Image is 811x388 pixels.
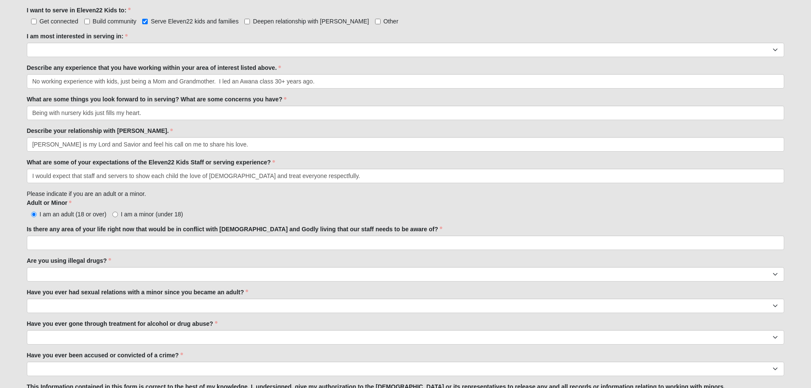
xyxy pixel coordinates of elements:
input: I am an adult (18 or over) [31,212,37,217]
label: Have you ever been accused or convicted of a crime? [27,351,183,359]
input: Deepen relationship with [PERSON_NAME] [244,19,250,24]
input: Other [375,19,381,24]
label: I am most interested in serving in: [27,32,128,40]
span: Build community [93,18,137,25]
label: Adult or Minor [27,198,72,207]
input: Build community [84,19,90,24]
input: I am a minor (under 18) [112,212,118,217]
span: Deepen relationship with [PERSON_NAME] [253,18,369,25]
span: Get connected [40,18,78,25]
label: What are some things you look forward to in serving? What are some concerns you have? [27,95,287,103]
label: Are you using illegal drugs? [27,256,111,265]
span: Serve Eleven22 kids and families [151,18,238,25]
label: Describe any experience that you have working within your area of interest listed above. [27,63,281,72]
span: I am an adult (18 or over) [40,211,106,218]
input: Get connected [31,19,37,24]
span: I am a minor (under 18) [121,211,183,218]
label: Have you ever had sexual relations with a minor since you became an adult? [27,288,248,296]
input: Serve Eleven22 kids and families [142,19,148,24]
label: What are some of your expectations of the Eleven22 Kids Staff or serving experience? [27,158,275,167]
label: I want to serve in Eleven22 Kids to: [27,6,131,14]
label: Have you ever gone through treatment for alcohol or drug abuse? [27,319,218,328]
span: Other [384,18,398,25]
label: Is there any area of your life right now that would be in conflict with [DEMOGRAPHIC_DATA] and Go... [27,225,442,233]
label: Describe your relationship with [PERSON_NAME]. [27,126,173,135]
